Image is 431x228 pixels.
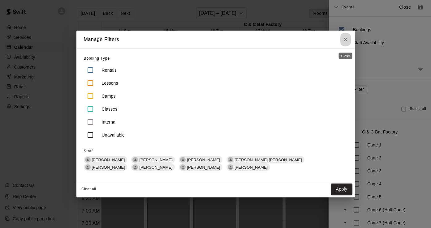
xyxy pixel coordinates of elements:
[102,80,118,86] p: Lessons
[89,165,127,170] span: [PERSON_NAME]
[180,157,186,163] div: Wyatt Javage
[226,156,304,163] div: [PERSON_NAME] [PERSON_NAME]
[331,184,352,195] button: Apply
[137,158,175,162] span: [PERSON_NAME]
[84,163,127,171] div: [PERSON_NAME]
[179,163,222,171] div: [PERSON_NAME]
[89,158,127,162] span: [PERSON_NAME]
[102,119,117,125] p: Internal
[85,157,91,163] div: Ashlynn Sellers
[228,164,233,170] div: Becca Sellers
[102,67,117,73] p: Rentals
[132,157,138,163] div: Grafton Stroup
[184,165,222,170] span: [PERSON_NAME]
[84,156,127,163] div: [PERSON_NAME]
[226,163,270,171] div: [PERSON_NAME]
[179,156,222,163] div: [PERSON_NAME]
[132,164,138,170] div: Jessica Ingebrigtsen
[340,31,351,49] button: Close
[84,149,93,153] span: Staff
[79,184,99,194] button: Clear all
[131,156,175,163] div: [PERSON_NAME]
[102,106,118,112] p: Classes
[76,31,127,49] h2: Manage Filters
[102,93,116,99] p: Camps
[84,56,110,61] span: Booking Type
[232,158,304,162] span: [PERSON_NAME] [PERSON_NAME]
[137,165,175,170] span: [PERSON_NAME]
[232,165,270,170] span: [PERSON_NAME]
[180,164,186,170] div: Ashton Zeiher
[102,132,125,138] p: Unavailable
[228,157,233,163] div: Presley Jantzi
[131,163,175,171] div: [PERSON_NAME]
[339,53,352,59] div: Close
[184,158,222,162] span: [PERSON_NAME]
[85,164,91,170] div: Kylie Carapinha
